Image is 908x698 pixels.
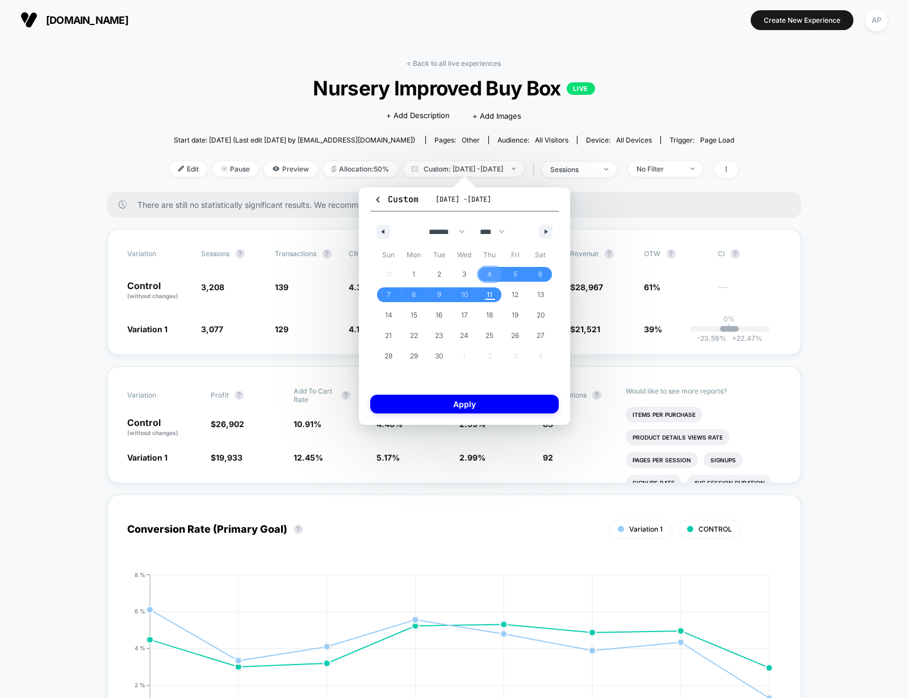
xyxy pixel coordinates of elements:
p: 0% [724,315,735,323]
span: 2.99 % [460,453,486,462]
img: rebalance [332,166,336,172]
span: Nursery Improved Buy Box [198,76,710,100]
span: 26 [511,325,519,346]
button: 27 [528,325,553,346]
span: 22 [410,325,418,346]
button: ? [235,391,244,400]
span: --- [718,284,781,300]
span: Transactions [275,249,317,258]
button: 1 [401,264,427,285]
li: Signups Rate [626,475,681,491]
span: 92 [543,453,553,462]
span: 29 [410,346,418,366]
button: 26 [503,325,528,346]
img: end [221,166,227,172]
li: Avg Session Duration [687,475,772,491]
span: + Add Description [387,110,450,122]
span: 9 [437,285,441,305]
span: 30 [435,346,443,366]
span: Start date: [DATE] (Last edit [DATE] by [EMAIL_ADDRESS][DOMAIN_NAME]) [174,136,415,144]
button: 18 [477,305,503,325]
span: Mon [401,246,427,264]
a: < Back to all live experiences [407,59,501,68]
span: 20 [537,305,545,325]
p: Control [128,281,190,300]
button: ? [667,249,676,258]
button: 4 [477,264,503,285]
span: 10.91 % [294,419,321,429]
button: ? [323,249,332,258]
tspan: 8 % [135,571,145,578]
img: Visually logo [20,11,37,28]
tspan: 2 % [135,682,145,688]
span: Add To Cart Rate [294,387,336,404]
div: No Filter [637,165,682,173]
span: | [530,161,542,178]
span: 22.47 % [726,334,762,342]
span: + Add Images [473,111,522,120]
span: 23 [435,325,443,346]
span: 11 [487,285,493,305]
img: end [512,168,516,170]
p: LIVE [567,82,595,95]
button: 21 [376,325,401,346]
p: Would like to see more reports? [626,387,781,395]
span: Preview [264,161,317,177]
span: Variation [128,387,190,404]
span: 3,208 [202,282,225,292]
button: 16 [426,305,452,325]
span: Variation [128,249,190,258]
span: Sat [528,246,553,264]
span: 3 [462,264,466,285]
img: end [604,168,608,170]
button: Custom[DATE] -[DATE] [370,193,559,212]
button: ? [605,249,614,258]
button: 6 [528,264,553,285]
button: 20 [528,305,553,325]
span: Fri [503,246,528,264]
span: 21 [385,325,392,346]
span: 12.45 % [294,453,323,462]
button: 24 [452,325,478,346]
span: 1 [412,264,415,285]
img: end [691,168,694,170]
button: 28 [376,346,401,366]
button: ? [592,391,601,400]
span: 3,077 [202,324,224,334]
span: Tue [426,246,452,264]
button: 3 [452,264,478,285]
span: Variation 1 [128,453,168,462]
span: (without changes) [128,292,179,299]
button: 19 [503,305,528,325]
button: ? [731,249,740,258]
span: 5 [513,264,517,285]
span: Pause [213,161,258,177]
button: [DOMAIN_NAME] [17,11,132,29]
span: Variation 1 [630,525,663,533]
span: CONTROL [699,525,733,533]
span: 25 [486,325,494,346]
li: Signups [704,452,743,468]
span: 28,967 [576,282,604,292]
span: Sessions [202,249,230,258]
button: AP [862,9,891,32]
span: CI [718,249,781,258]
span: 14 [385,305,392,325]
span: (without changes) [128,429,179,436]
span: 12 [512,285,518,305]
div: AP [865,9,888,31]
span: Variation 1 [128,324,168,334]
button: 10 [452,285,478,305]
span: Custom [374,194,419,205]
span: Page Load [700,136,734,144]
button: Apply [370,395,559,413]
span: 18 [487,305,493,325]
li: Pages Per Session [626,452,698,468]
button: 22 [401,325,427,346]
span: Sun [376,246,401,264]
button: 29 [401,346,427,366]
button: ? [236,249,245,258]
button: ? [341,391,350,400]
img: edit [178,166,184,172]
span: 7 [387,285,391,305]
